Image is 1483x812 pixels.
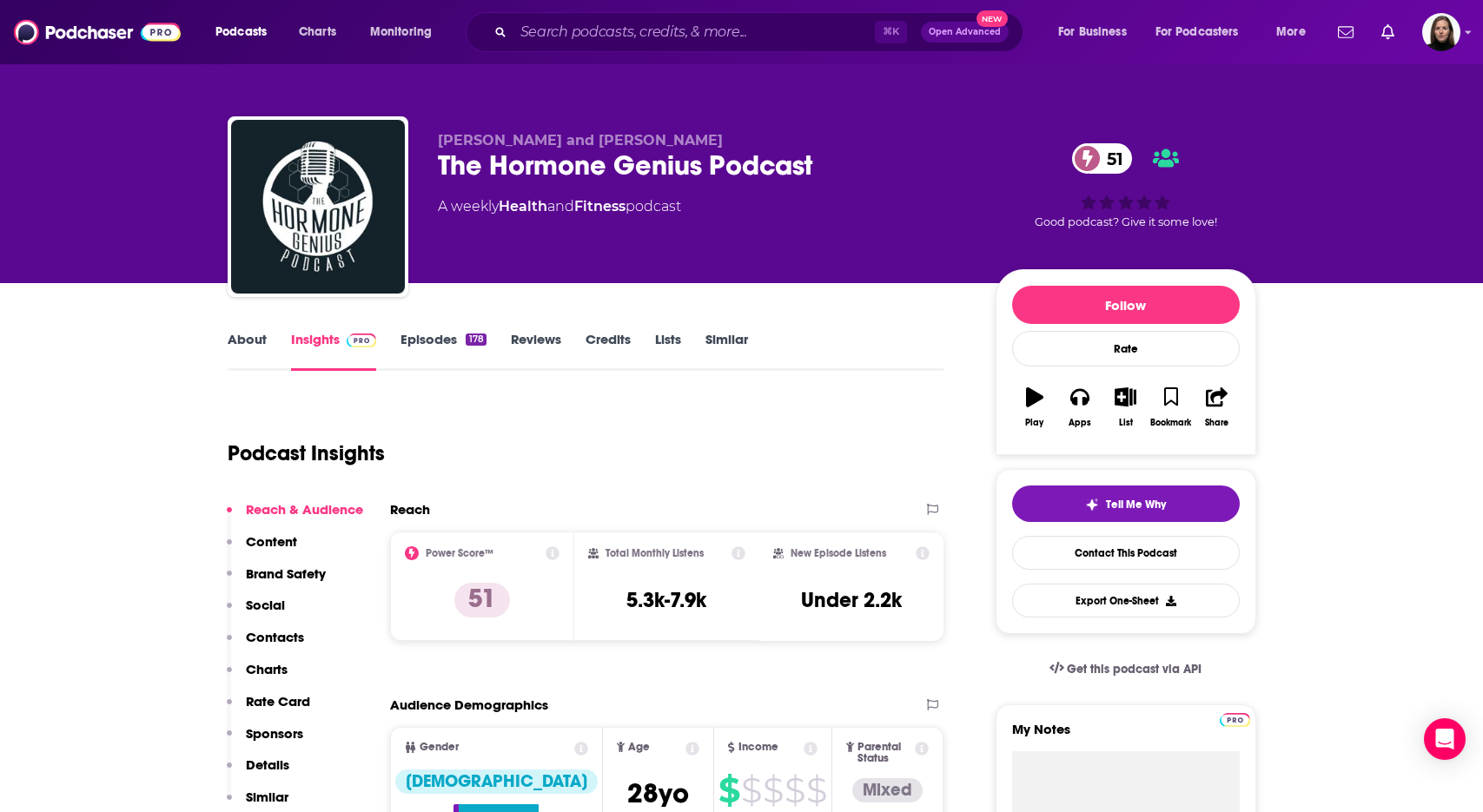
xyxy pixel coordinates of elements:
a: Show notifications dropdown [1331,17,1361,47]
button: Reach & Audience [227,501,363,533]
span: $ [806,776,826,804]
label: My Notes [1012,721,1240,751]
p: Charts [246,661,288,677]
div: A weekly podcast [438,196,681,217]
span: 28 yo [627,776,689,810]
div: [DEMOGRAPHIC_DATA] [395,769,598,794]
p: Contacts [246,629,304,645]
span: Parental Status [857,742,912,764]
button: open menu [203,18,289,46]
h2: Power Score™ [426,547,493,559]
button: Brand Safety [227,565,326,597]
button: Follow [1012,286,1240,324]
span: $ [763,776,783,804]
button: Export One-Sheet [1012,584,1240,617]
button: Play [1012,376,1057,439]
button: Sponsors [227,725,303,757]
span: Age [628,742,650,753]
a: Reviews [511,331,561,371]
a: InsightsPodchaser Pro [291,331,377,371]
a: Credits [586,331,631,371]
a: Contact This Podcast [1012,536,1240,570]
span: Good podcast? Give it some love! [1035,215,1217,228]
a: Charts [288,18,347,46]
img: The Hormone Genius Podcast [231,120,405,294]
button: Open AdvancedNew [921,22,1009,43]
span: and [547,198,574,215]
p: Sponsors [246,725,303,742]
a: Health [499,198,547,215]
div: Bookmark [1150,418,1191,428]
img: tell me why sparkle [1085,498,1099,512]
p: Reach & Audience [246,501,363,518]
a: Podchaser - Follow, Share and Rate Podcasts [14,16,181,49]
div: 51Good podcast? Give it some love! [996,132,1256,240]
span: More [1276,20,1306,44]
h2: Audience Demographics [390,696,548,713]
span: Tell Me Why [1106,498,1166,512]
div: Rate [1012,331,1240,366]
div: Apps [1069,418,1091,428]
button: Contacts [227,629,304,661]
button: Social [227,597,285,629]
a: Lists [655,331,681,371]
span: Charts [299,20,336,44]
p: Social [246,597,285,613]
span: For Business [1058,20,1127,44]
button: Share [1194,376,1239,439]
button: open menu [358,18,454,46]
span: Logged in as BevCat3 [1422,13,1460,51]
a: Pro website [1220,710,1250,727]
span: Monitoring [370,20,432,44]
h2: Total Monthly Listens [606,547,704,559]
button: open menu [1264,18,1327,46]
p: Details [246,756,289,773]
a: Show notifications dropdown [1374,17,1401,47]
p: 51 [454,583,510,617]
div: Mixed [852,778,923,802]
button: Bookmark [1149,376,1194,439]
div: Open Intercom Messenger [1424,718,1466,760]
img: Podchaser Pro [347,333,377,347]
input: Search podcasts, credits, & more... [513,18,875,46]
button: open menu [1046,18,1149,46]
span: Gender [420,742,459,753]
button: Show profile menu [1422,13,1460,51]
span: ⌘ K [875,21,907,43]
h3: Under 2.2k [801,587,902,613]
div: Play [1025,418,1043,428]
span: [PERSON_NAME] and [PERSON_NAME] [438,132,723,149]
button: Content [227,533,297,565]
a: Fitness [574,198,626,215]
span: New [977,10,1008,27]
span: $ [741,776,761,804]
p: Rate Card [246,693,310,710]
button: Rate Card [227,693,310,725]
a: Get this podcast via API [1036,648,1216,690]
img: User Profile [1422,13,1460,51]
button: open menu [1144,18,1264,46]
p: Similar [246,789,288,805]
a: About [228,331,267,371]
h3: 5.3k-7.9k [626,587,706,613]
div: List [1119,418,1133,428]
span: Income [738,742,778,753]
span: Open Advanced [929,28,1001,36]
div: 178 [466,333,486,346]
h2: New Episode Listens [791,547,886,559]
span: Podcasts [215,20,267,44]
button: tell me why sparkleTell Me Why [1012,485,1240,522]
span: 51 [1089,143,1132,174]
span: $ [785,776,804,804]
button: List [1102,376,1148,439]
p: Brand Safety [246,565,326,582]
span: $ [718,776,739,804]
button: Charts [227,661,288,693]
img: Podchaser Pro [1220,713,1250,727]
span: Get this podcast via API [1067,662,1202,677]
span: For Podcasters [1155,20,1239,44]
h2: Reach [390,501,430,518]
button: Details [227,756,289,789]
h1: Podcast Insights [228,440,385,466]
